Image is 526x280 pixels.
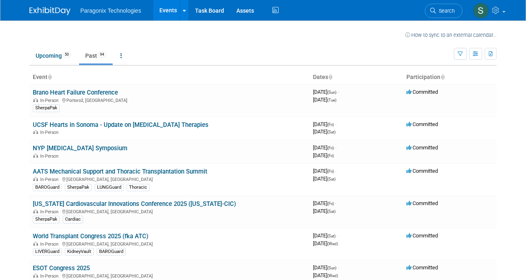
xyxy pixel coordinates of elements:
img: In-Person Event [33,98,38,102]
span: Search [436,8,455,14]
span: (Sun) [327,90,336,95]
span: In-Person [40,209,61,215]
a: Upcoming50 [29,48,77,63]
span: In-Person [40,154,61,159]
span: (Fri) [327,146,334,150]
span: [DATE] [313,89,339,95]
a: Sort by Start Date [328,74,332,80]
span: (Fri) [327,201,334,206]
div: SherpaPak [65,184,92,191]
span: (Fri) [327,154,334,158]
img: In-Person Event [33,209,38,213]
a: How to sync to an external calendar... [405,32,497,38]
span: In-Person [40,98,61,103]
a: NYP [MEDICAL_DATA] Symposium [33,145,127,152]
span: [DATE] [313,200,336,206]
div: SherpaPak [33,216,60,223]
span: In-Person [40,130,61,135]
a: Sort by Participation Type [440,74,444,80]
span: [DATE] [313,208,336,214]
span: - [338,89,339,95]
span: [DATE] [313,264,339,271]
span: - [335,200,336,206]
span: - [335,145,336,151]
img: In-Person Event [33,154,38,158]
span: Committed [406,264,438,271]
span: In-Person [40,273,61,279]
a: AATS Mechanical Support and Thoracic Transplantation Summit [33,168,207,175]
span: (Fri) [327,169,334,174]
span: (Sat) [327,130,336,134]
img: In-Person Event [33,273,38,278]
span: Committed [406,121,438,127]
a: World Transplant Congress 2025 (fka ATC) [33,233,148,240]
div: BAROGuard [33,184,62,191]
span: [DATE] [313,272,338,278]
span: [DATE] [313,97,336,103]
div: LIVERGuard [33,248,62,255]
span: - [335,121,336,127]
span: In-Person [40,177,61,182]
img: In-Person Event [33,130,38,134]
span: Committed [406,200,438,206]
span: - [335,168,336,174]
span: [DATE] [313,168,336,174]
span: [DATE] [313,152,334,158]
span: (Sat) [327,234,336,238]
span: 94 [97,52,107,58]
div: SherpaPak [33,104,60,112]
div: Thoracic [127,184,150,191]
span: (Fri) [327,122,334,127]
span: [DATE] [313,240,338,246]
span: [DATE] [313,145,336,151]
span: (Sat) [327,177,336,181]
a: ESOT Congress 2025 [33,264,90,272]
a: Past94 [79,48,113,63]
div: Cardiac [63,216,83,223]
span: Committed [406,89,438,95]
img: Shauna Hagemann [473,3,489,18]
a: Search [425,4,463,18]
span: (Tue) [327,98,336,102]
a: UCSF Hearts in Sonoma - Update on [MEDICAL_DATA] Therapies [33,121,209,129]
span: In-Person [40,242,61,247]
div: LUNGGuard [95,184,124,191]
span: - [337,233,338,239]
span: Committed [406,233,438,239]
span: Committed [406,145,438,151]
span: - [338,264,339,271]
span: [DATE] [313,176,336,182]
span: (Wed) [327,242,338,246]
a: [US_STATE] Cardiovascular Innovations Conference 2025 ([US_STATE]-CIC) [33,200,236,208]
span: Committed [406,168,438,174]
span: [DATE] [313,233,338,239]
div: [GEOGRAPHIC_DATA], [GEOGRAPHIC_DATA] [33,240,306,247]
div: [GEOGRAPHIC_DATA], [GEOGRAPHIC_DATA] [33,176,306,182]
div: KidneyVault [65,248,94,255]
div: Portorož, [GEOGRAPHIC_DATA] [33,97,306,103]
th: Event [29,70,310,84]
div: [GEOGRAPHIC_DATA], [GEOGRAPHIC_DATA] [33,208,306,215]
th: Dates [310,70,403,84]
a: Sort by Event Name [48,74,52,80]
span: [DATE] [313,121,336,127]
div: [GEOGRAPHIC_DATA], [GEOGRAPHIC_DATA] [33,272,306,279]
span: 50 [62,52,71,58]
div: BAROGuard [97,248,126,255]
span: (Sat) [327,209,336,214]
th: Participation [403,70,497,84]
span: Paragonix Technologies [80,7,141,14]
a: Brano Heart Failure Conference [33,89,118,96]
img: ExhibitDay [29,7,70,15]
span: (Sun) [327,266,336,270]
span: (Wed) [327,273,338,278]
span: [DATE] [313,129,336,135]
img: In-Person Event [33,177,38,181]
img: In-Person Event [33,242,38,246]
